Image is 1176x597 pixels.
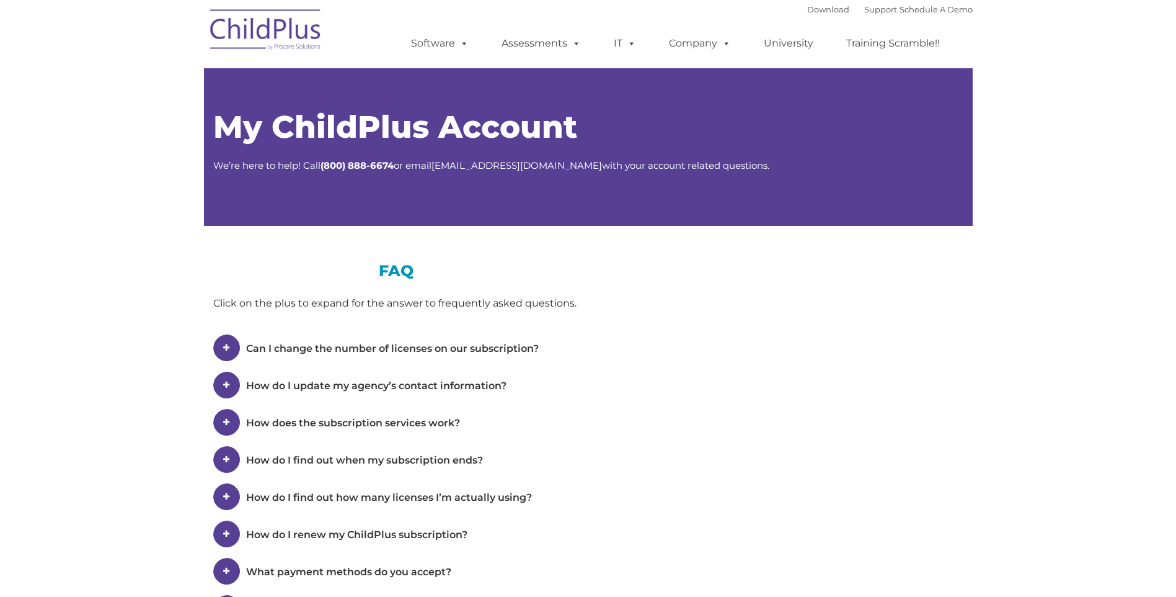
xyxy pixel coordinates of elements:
a: Software [399,31,481,56]
span: We’re here to help! Call or email with your account related questions. [213,159,769,171]
font: | [807,4,973,14]
a: Training Scramble!! [834,31,952,56]
span: How do I find out how many licenses I’m actually using? [246,492,532,503]
div: Click on the plus to expand for the answer to frequently asked questions. [213,294,579,313]
h3: FAQ [213,263,579,279]
span: Can I change the number of licenses on our subscription? [246,343,539,354]
a: IT [601,31,648,56]
a: Company [657,31,743,56]
span: How do I renew my ChildPlus subscription? [246,529,467,541]
span: How does the subscription services work? [246,417,460,429]
span: What payment methods do you accept? [246,566,451,578]
span: My ChildPlus Account [213,108,577,146]
strong: 800) 888-6674 [324,159,394,171]
a: Support [864,4,897,14]
span: How do I find out when my subscription ends? [246,454,483,466]
a: [EMAIL_ADDRESS][DOMAIN_NAME] [431,159,602,171]
a: Download [807,4,849,14]
strong: ( [321,159,324,171]
a: University [751,31,826,56]
img: ChildPlus by Procare Solutions [204,1,328,63]
a: Assessments [489,31,593,56]
a: Schedule A Demo [900,4,973,14]
span: How do I update my agency’s contact information? [246,380,506,392]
